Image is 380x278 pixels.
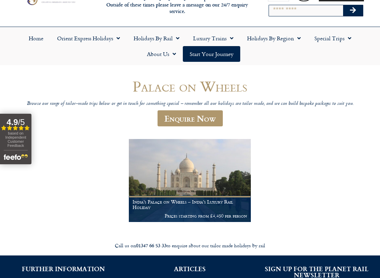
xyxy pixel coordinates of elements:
a: Orient Express Holidays [50,30,127,46]
div: Call us on to enquire about our tailor made holidays by rail [3,242,377,249]
a: About Us [140,46,183,62]
a: Holidays by Region [240,30,308,46]
strong: 01347 66 53 33 [136,242,166,249]
h1: India’s Palace on Wheels – India’s Luxury Rail Holiday [133,199,247,210]
a: Holidays by Rail [127,30,186,46]
h2: FURTHER INFORMATION [10,266,117,272]
a: Enquire Now [158,110,223,126]
h2: ARTICLES [137,266,243,272]
h2: SIGN UP FOR THE PLANET RAIL NEWSLETTER [263,266,370,278]
a: Home [22,30,50,46]
a: Special Trips [308,30,358,46]
a: Luxury Trains [186,30,240,46]
p: Browse our range of tailor-made trips below or get in touch for something special – remember all ... [26,101,354,107]
button: Search [343,5,363,16]
nav: Menu [3,30,377,62]
a: Start your Journey [183,46,240,62]
a: India’s Palace on Wheels – India’s Luxury Rail Holiday Prices starting from £4,450 per person [129,139,251,222]
h1: Palace on Wheels [26,78,354,94]
p: Prices starting from £4,450 per person [133,213,247,219]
